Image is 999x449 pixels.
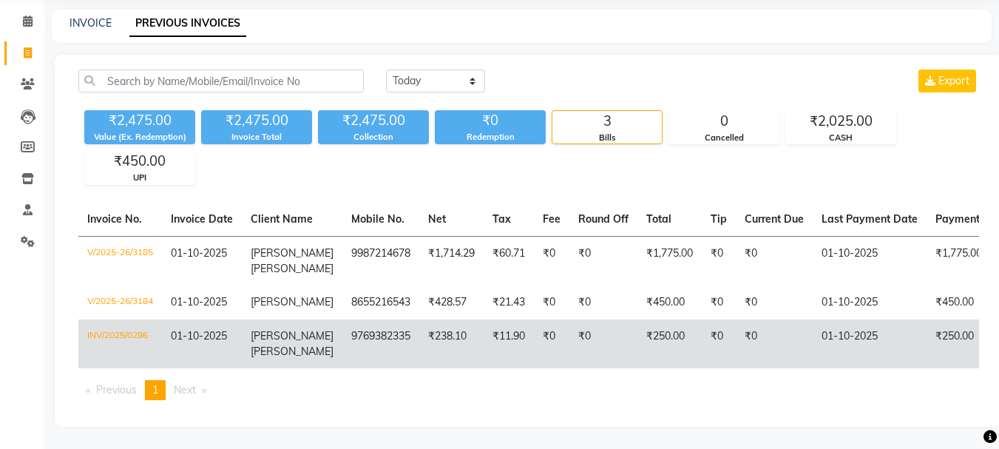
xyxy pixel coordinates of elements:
[736,286,813,320] td: ₹0
[201,110,312,131] div: ₹2,475.00
[484,320,534,368] td: ₹11.90
[96,383,137,396] span: Previous
[702,236,736,286] td: ₹0
[435,131,546,144] div: Redemption
[702,320,736,368] td: ₹0
[171,246,227,260] span: 01-10-2025
[534,286,569,320] td: ₹0
[637,286,702,320] td: ₹450.00
[152,383,158,396] span: 1
[174,383,196,396] span: Next
[419,286,484,320] td: ₹428.57
[85,172,194,184] div: UPI
[484,286,534,320] td: ₹21.43
[813,236,927,286] td: 01-10-2025
[419,236,484,286] td: ₹1,714.29
[419,320,484,368] td: ₹238.10
[669,111,779,132] div: 0
[251,295,333,308] span: [PERSON_NAME]
[669,132,779,144] div: Cancelled
[342,236,419,286] td: 9987214678
[85,151,194,172] div: ₹450.00
[569,320,637,368] td: ₹0
[78,380,979,400] nav: Pagination
[745,212,804,226] span: Current Due
[84,131,195,144] div: Value (Ex. Redemption)
[813,286,927,320] td: 01-10-2025
[569,286,637,320] td: ₹0
[578,212,629,226] span: Round Off
[251,212,313,226] span: Client Name
[786,132,895,144] div: CASH
[251,329,333,342] span: [PERSON_NAME]
[534,236,569,286] td: ₹0
[938,74,969,87] span: Export
[822,212,918,226] span: Last Payment Date
[78,236,162,286] td: V/2025-26/3185
[129,10,246,37] a: PREVIOUS INVOICES
[569,236,637,286] td: ₹0
[552,132,662,144] div: Bills
[171,295,227,308] span: 01-10-2025
[646,212,671,226] span: Total
[342,320,419,368] td: 9769382335
[78,286,162,320] td: V/2025-26/3184
[534,320,569,368] td: ₹0
[786,111,895,132] div: ₹2,025.00
[87,212,142,226] span: Invoice No.
[813,320,927,368] td: 01-10-2025
[711,212,727,226] span: Tip
[351,212,404,226] span: Mobile No.
[435,110,546,131] div: ₹0
[543,212,561,226] span: Fee
[484,236,534,286] td: ₹60.71
[428,212,446,226] span: Net
[171,329,227,342] span: 01-10-2025
[201,131,312,144] div: Invoice Total
[70,16,112,30] a: INVOICE
[492,212,511,226] span: Tax
[318,110,429,131] div: ₹2,475.00
[251,262,333,275] span: [PERSON_NAME]
[171,212,233,226] span: Invoice Date
[918,70,976,92] button: Export
[318,131,429,144] div: Collection
[702,286,736,320] td: ₹0
[552,111,662,132] div: 3
[736,236,813,286] td: ₹0
[736,320,813,368] td: ₹0
[637,236,702,286] td: ₹1,775.00
[342,286,419,320] td: 8655216543
[637,320,702,368] td: ₹250.00
[251,246,333,260] span: [PERSON_NAME]
[78,70,364,92] input: Search by Name/Mobile/Email/Invoice No
[251,345,333,358] span: [PERSON_NAME]
[78,320,162,368] td: INV/2025/0286
[84,110,195,131] div: ₹2,475.00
